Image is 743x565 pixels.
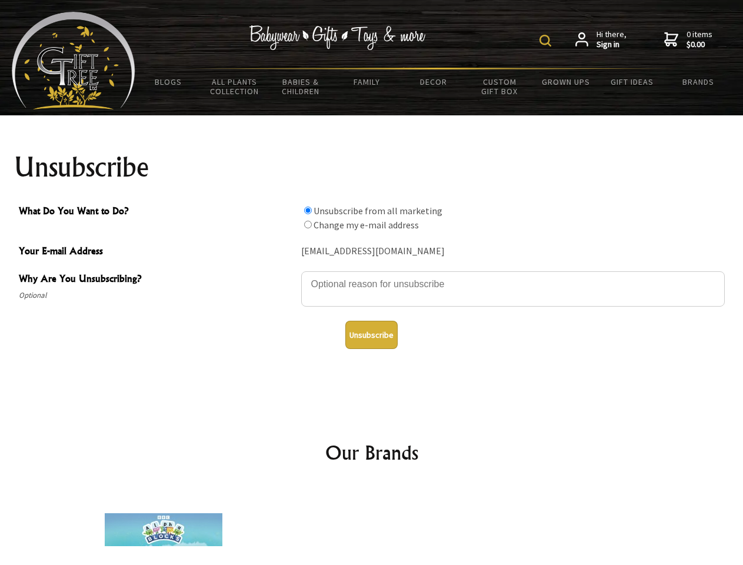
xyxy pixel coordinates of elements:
[314,219,419,231] label: Change my e-mail address
[314,205,442,217] label: Unsubscribe from all marketing
[268,69,334,104] a: Babies & Children
[664,29,712,50] a: 0 items$0.00
[575,29,627,50] a: Hi there,Sign in
[19,271,295,288] span: Why Are You Unsubscribing?
[202,69,268,104] a: All Plants Collection
[14,153,729,181] h1: Unsubscribe
[19,204,295,221] span: What Do You Want to Do?
[249,25,426,50] img: Babywear - Gifts - Toys & more
[301,242,725,261] div: [EMAIL_ADDRESS][DOMAIN_NAME]
[12,12,135,109] img: Babyware - Gifts - Toys and more...
[687,39,712,50] strong: $0.00
[467,69,533,104] a: Custom Gift Box
[665,69,732,94] a: Brands
[539,35,551,46] img: product search
[345,321,398,349] button: Unsubscribe
[304,207,312,214] input: What Do You Want to Do?
[599,69,665,94] a: Gift Ideas
[135,69,202,94] a: BLOGS
[532,69,599,94] a: Grown Ups
[301,271,725,307] textarea: Why Are You Unsubscribing?
[304,221,312,228] input: What Do You Want to Do?
[597,29,627,50] span: Hi there,
[334,69,401,94] a: Family
[19,244,295,261] span: Your E-mail Address
[24,438,720,467] h2: Our Brands
[687,29,712,50] span: 0 items
[597,39,627,50] strong: Sign in
[19,288,295,303] span: Optional
[400,69,467,94] a: Decor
